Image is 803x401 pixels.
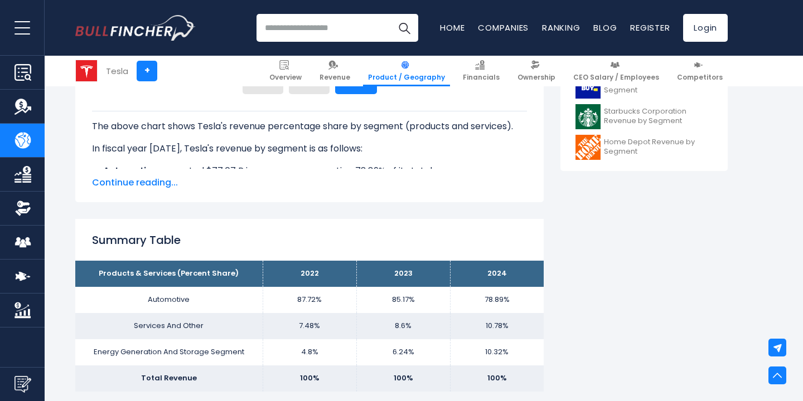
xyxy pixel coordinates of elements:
[458,56,505,86] a: Financials
[269,73,302,82] span: Overview
[92,176,527,189] span: Continue reading...
[604,138,713,157] span: Home Depot Revenue by Segment
[320,73,350,82] span: Revenue
[575,104,601,129] img: SBUX logo
[568,56,664,86] a: CEO Salary / Employees
[478,22,529,33] a: Companies
[569,132,719,163] a: Home Depot Revenue by Segment
[106,65,128,77] div: Tesla
[440,22,465,33] a: Home
[356,313,450,339] td: 8.6%
[92,120,527,133] p: The above chart shows Tesla's revenue percentage share by segment (products and services).
[263,261,356,287] th: 2022
[569,101,719,132] a: Starbucks Corporation Revenue by Segment
[356,365,450,392] td: 100%
[75,15,196,41] img: Bullfincher logo
[593,22,617,33] a: Blog
[137,61,157,81] a: +
[450,287,544,313] td: 78.89%
[450,365,544,392] td: 100%
[75,339,263,365] td: Energy Generation And Storage Segment
[672,56,728,86] a: Competitors
[573,73,659,82] span: CEO Salary / Employees
[263,287,356,313] td: 87.72%
[14,200,31,217] img: Ownership
[604,76,713,95] span: Best Buy Co. Revenue by Segment
[356,261,450,287] th: 2023
[463,73,500,82] span: Financials
[75,287,263,313] td: Automotive
[75,313,263,339] td: Services And Other
[75,365,263,392] td: Total Revenue
[263,339,356,365] td: 4.8%
[390,14,418,42] button: Search
[517,73,555,82] span: Ownership
[575,135,601,160] img: HD logo
[368,73,445,82] span: Product / Geography
[356,339,450,365] td: 6.24%
[75,15,195,41] a: Go to homepage
[542,22,580,33] a: Ranking
[92,164,527,178] li: generated $77.07 B in revenue, representing 78.89% of its total revenue.
[92,111,527,271] div: The for Tesla is the Automotive, which represents 78.89% of its total revenue. The for Tesla is t...
[677,73,723,82] span: Competitors
[512,56,560,86] a: Ownership
[264,56,307,86] a: Overview
[450,261,544,287] th: 2024
[263,365,356,392] td: 100%
[75,261,263,287] th: Products & Services (Percent Share)
[92,142,527,155] p: In fiscal year [DATE], Tesla's revenue by segment is as follows:
[76,60,97,81] img: TSLA logo
[103,164,157,177] b: Automotive
[363,56,450,86] a: Product / Geography
[92,232,527,248] h2: Summary Table
[604,107,713,126] span: Starbucks Corporation Revenue by Segment
[450,313,544,339] td: 10.78%
[630,22,670,33] a: Register
[450,339,544,365] td: 10.32%
[683,14,728,42] a: Login
[263,313,356,339] td: 7.48%
[315,56,355,86] a: Revenue
[356,287,450,313] td: 85.17%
